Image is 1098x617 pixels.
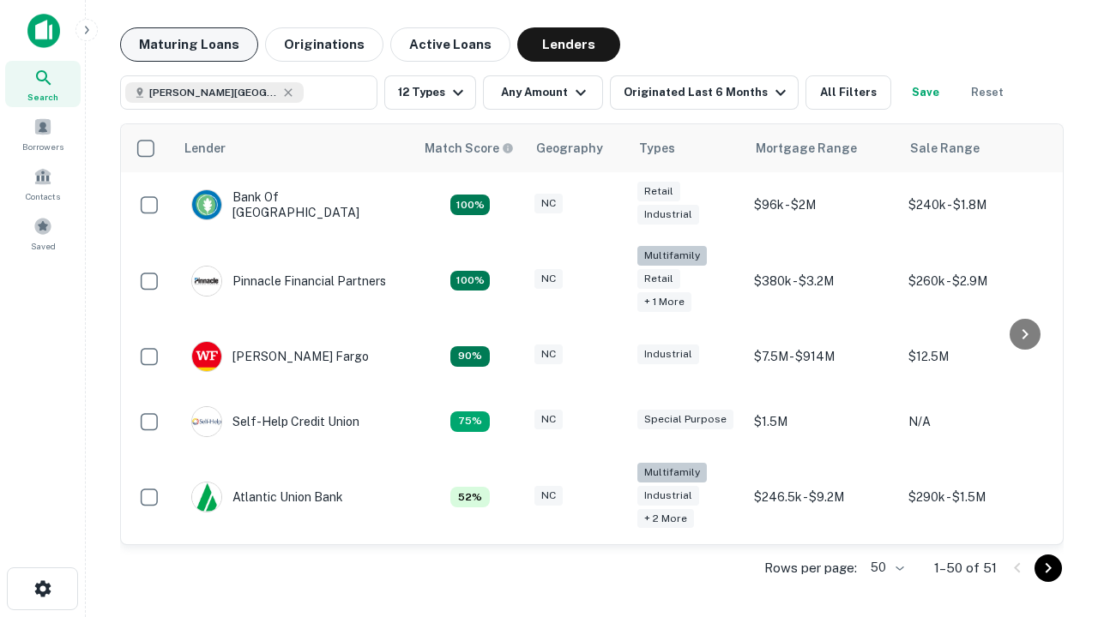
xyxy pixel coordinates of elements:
[610,75,799,110] button: Originated Last 6 Months
[900,324,1054,389] td: $12.5M
[450,487,490,507] div: Matching Properties: 7, hasApolloMatch: undefined
[1035,554,1062,582] button: Go to next page
[745,237,900,324] td: $380k - $3.2M
[384,75,476,110] button: 12 Types
[637,463,707,482] div: Multifamily
[756,138,857,159] div: Mortgage Range
[192,407,221,436] img: picture
[745,124,900,172] th: Mortgage Range
[265,27,383,62] button: Originations
[191,266,386,297] div: Pinnacle Financial Partners
[637,410,733,429] div: Special Purpose
[526,124,629,172] th: Geography
[534,486,563,506] div: NC
[864,555,907,580] div: 50
[425,139,510,158] h6: Match Score
[900,237,1054,324] td: $260k - $2.9M
[637,182,680,201] div: Retail
[191,482,343,512] div: Atlantic Union Bank
[5,111,81,157] a: Borrowers
[192,482,221,512] img: picture
[900,454,1054,541] td: $290k - $1.5M
[390,27,510,62] button: Active Loans
[27,14,60,48] img: capitalize-icon.png
[450,411,490,432] div: Matching Properties: 10, hasApolloMatch: undefined
[637,292,691,312] div: + 1 more
[745,172,900,237] td: $96k - $2M
[637,246,707,266] div: Multifamily
[910,138,980,159] div: Sale Range
[534,410,563,429] div: NC
[191,341,369,372] div: [PERSON_NAME] Fargo
[764,558,857,578] p: Rows per page:
[637,205,699,225] div: Industrial
[191,406,359,437] div: Self-help Credit Union
[900,172,1054,237] td: $240k - $1.8M
[900,389,1054,454] td: N/A
[450,195,490,215] div: Matching Properties: 14, hasApolloMatch: undefined
[639,138,675,159] div: Types
[536,138,603,159] div: Geography
[534,194,563,213] div: NC
[450,346,490,367] div: Matching Properties: 12, hasApolloMatch: undefined
[629,124,745,172] th: Types
[1012,425,1098,507] iframe: Chat Widget
[191,189,397,220] div: Bank Of [GEOGRAPHIC_DATA]
[450,271,490,291] div: Matching Properties: 24, hasApolloMatch: undefined
[745,324,900,389] td: $7.5M - $914M
[174,124,414,172] th: Lender
[637,486,699,506] div: Industrial
[22,140,63,153] span: Borrowers
[27,90,58,104] span: Search
[483,75,603,110] button: Any Amount
[425,139,514,158] div: Capitalize uses an advanced AI algorithm to match your search with the best lender. The match sco...
[534,269,563,289] div: NC
[898,75,953,110] button: Save your search to get updates of matches that match your search criteria.
[31,239,56,253] span: Saved
[517,27,620,62] button: Lenders
[900,124,1054,172] th: Sale Range
[745,454,900,541] td: $246.5k - $9.2M
[192,190,221,219] img: picture
[960,75,1015,110] button: Reset
[637,269,680,289] div: Retail
[192,342,221,371] img: picture
[805,75,891,110] button: All Filters
[534,344,563,364] div: NC
[624,82,791,103] div: Originated Last 6 Months
[637,509,694,529] div: + 2 more
[745,389,900,454] td: $1.5M
[26,189,60,203] span: Contacts
[192,267,221,296] img: picture
[934,558,997,578] p: 1–50 of 51
[184,138,226,159] div: Lender
[5,160,81,207] a: Contacts
[5,210,81,256] a: Saved
[414,124,526,172] th: Capitalize uses an advanced AI algorithm to match your search with the best lender. The match sco...
[149,85,278,100] span: [PERSON_NAME][GEOGRAPHIC_DATA], [GEOGRAPHIC_DATA]
[637,344,699,364] div: Industrial
[5,61,81,107] a: Search
[120,27,258,62] button: Maturing Loans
